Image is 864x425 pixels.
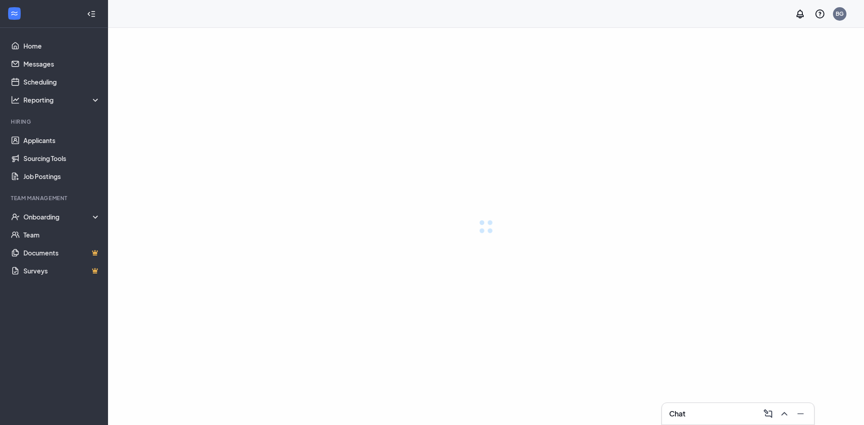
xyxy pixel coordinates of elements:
[23,262,100,280] a: SurveysCrown
[792,407,807,421] button: Minimize
[23,212,101,221] div: Onboarding
[23,95,101,104] div: Reporting
[11,95,20,104] svg: Analysis
[23,37,100,55] a: Home
[11,194,99,202] div: Team Management
[760,407,774,421] button: ComposeMessage
[23,149,100,167] a: Sourcing Tools
[10,9,19,18] svg: WorkstreamLogo
[779,408,790,419] svg: ChevronUp
[23,55,100,73] a: Messages
[11,118,99,125] div: Hiring
[776,407,791,421] button: ChevronUp
[23,73,100,91] a: Scheduling
[23,167,100,185] a: Job Postings
[669,409,685,419] h3: Chat
[23,131,100,149] a: Applicants
[11,212,20,221] svg: UserCheck
[814,9,825,19] svg: QuestionInfo
[763,408,774,419] svg: ComposeMessage
[836,10,844,18] div: BG
[795,9,805,19] svg: Notifications
[23,244,100,262] a: DocumentsCrown
[795,408,806,419] svg: Minimize
[87,9,96,18] svg: Collapse
[23,226,100,244] a: Team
